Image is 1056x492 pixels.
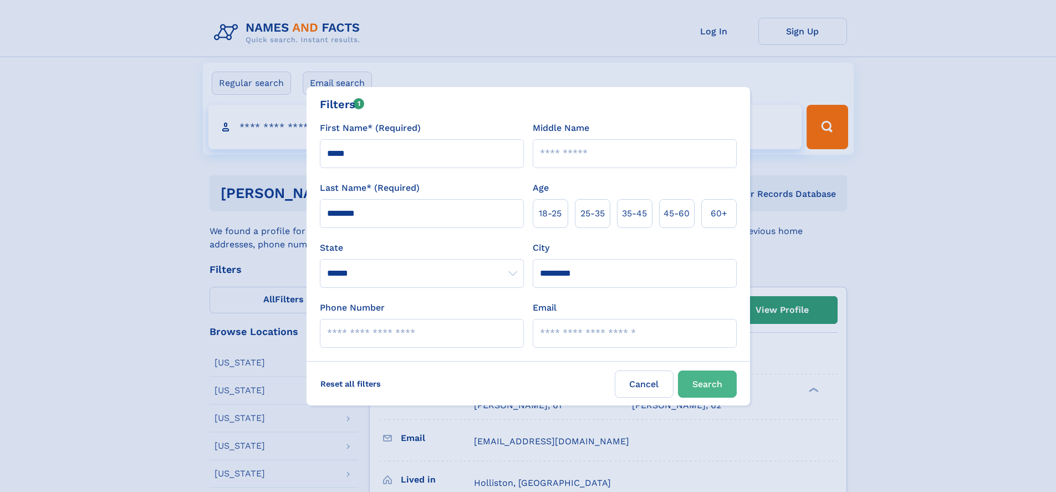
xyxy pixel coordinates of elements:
[711,207,727,220] span: 60+
[313,371,388,397] label: Reset all filters
[622,207,647,220] span: 35‑45
[320,181,420,195] label: Last Name* (Required)
[678,371,737,398] button: Search
[320,96,365,113] div: Filters
[533,241,549,255] label: City
[539,207,562,220] span: 18‑25
[320,301,385,315] label: Phone Number
[533,181,549,195] label: Age
[533,121,589,135] label: Middle Name
[664,207,690,220] span: 45‑60
[615,371,674,398] label: Cancel
[320,241,524,255] label: State
[580,207,605,220] span: 25‑35
[533,301,557,315] label: Email
[320,121,421,135] label: First Name* (Required)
